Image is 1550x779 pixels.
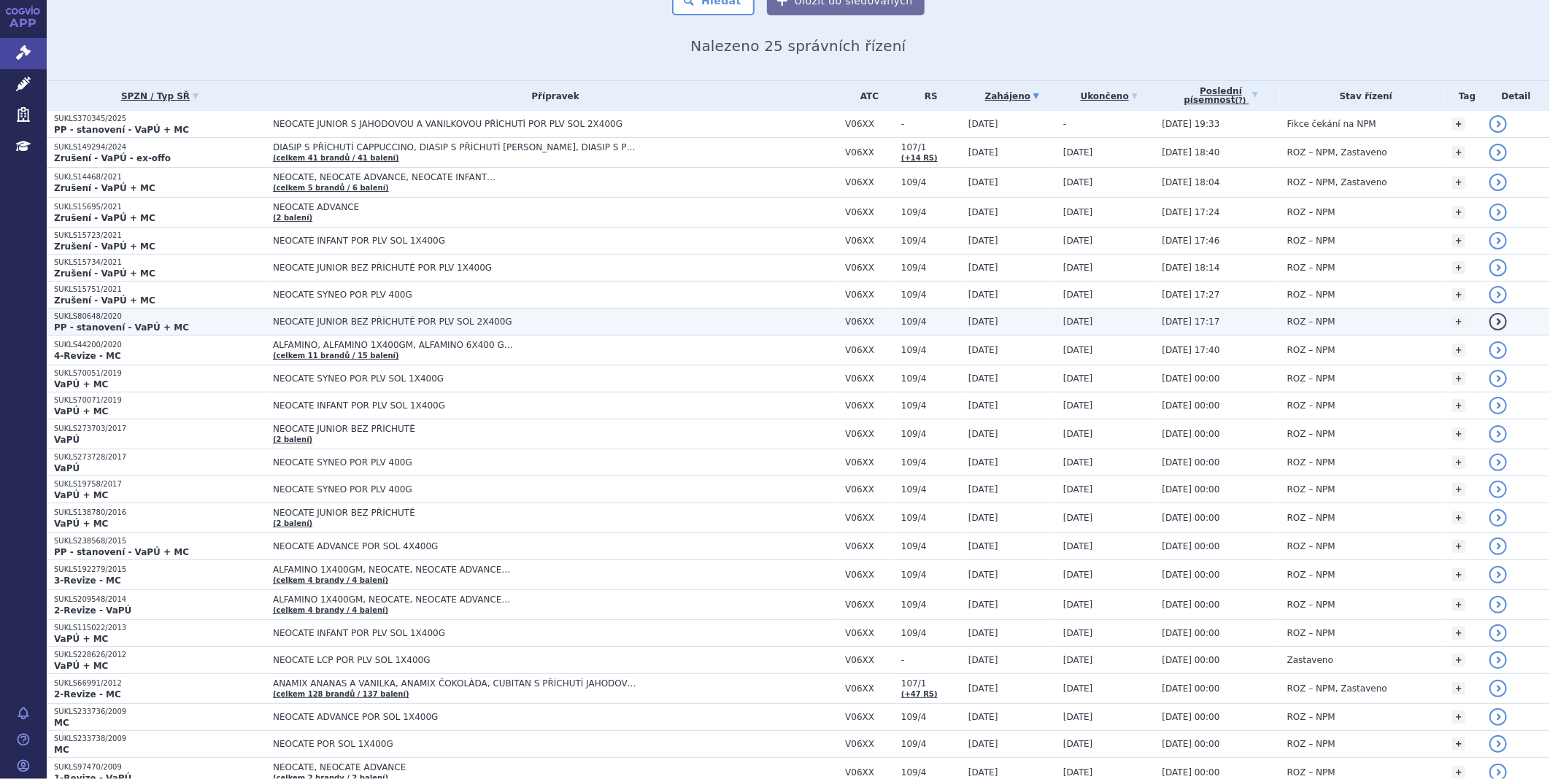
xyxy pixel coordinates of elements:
span: NEOCATE INFANT POR PLV SOL 1X400G [273,236,638,246]
strong: VaPÚ [54,463,80,473]
span: V06XX [845,236,894,246]
strong: 2-Revize - VaPÚ [54,605,131,616]
span: [DATE] [968,177,998,187]
span: V06XX [845,400,894,411]
a: detail [1489,232,1507,249]
span: [DATE] 00:00 [1162,373,1220,384]
strong: MC [54,718,69,728]
span: [DATE] [1063,570,1093,580]
a: (celkem 4 brandy / 4 balení) [273,606,388,614]
p: SUKLS228626/2012 [54,650,266,660]
a: detail [1489,204,1507,221]
a: detail [1489,115,1507,133]
span: V06XX [845,317,894,327]
span: 107/1 [901,678,961,689]
span: [DATE] [968,290,998,300]
a: + [1452,568,1465,581]
p: SUKLS209548/2014 [54,594,266,605]
a: (2 balení) [273,435,312,443]
span: [DATE] [968,513,998,523]
a: + [1452,234,1465,247]
p: SUKLS233738/2009 [54,734,266,744]
span: [DATE] [968,739,998,749]
a: detail [1489,596,1507,613]
th: Tag [1445,81,1482,111]
p: SUKLS70071/2019 [54,395,266,406]
span: ALFAMINO 1X400GM, NEOCATE, NEOCATE ADVANCE… [273,594,638,605]
a: + [1452,261,1465,274]
span: NEOCATE JUNIOR BEZ PŘÍCHUTĚ [273,424,638,434]
p: SUKLS192279/2015 [54,565,266,575]
a: + [1452,288,1465,301]
span: [DATE] 18:14 [1162,263,1220,273]
span: [DATE] 00:00 [1162,600,1220,610]
span: V06XX [845,655,894,665]
span: [DATE] 00:00 [1162,628,1220,638]
span: 109/4 [901,628,961,638]
span: ROZ – NPM [1287,767,1335,778]
span: NEOCATE LCP POR PLV SOL 1X400G [273,655,638,665]
span: [DATE] [968,570,998,580]
span: [DATE] [1063,513,1093,523]
span: NEOCATE JUNIOR BEZ PŘÍCHUTĚ [273,508,638,518]
p: SUKLS233736/2009 [54,707,266,717]
p: SUKLS15723/2021 [54,230,266,241]
span: [DATE] [1063,541,1093,551]
a: detail [1489,425,1507,443]
span: [DATE] [968,147,998,158]
a: detail [1489,509,1507,527]
span: [DATE] [1063,628,1093,638]
span: ROZ – NPM [1287,457,1335,468]
p: SUKLS273728/2017 [54,452,266,462]
a: Zahájeno [968,86,1056,106]
span: ROZ – NPM [1287,712,1335,722]
p: SUKLS370345/2025 [54,114,266,124]
span: NEOCATE INFANT POR PLV SOL 1X400G [273,400,638,411]
a: (celkem 128 brandů / 137 balení) [273,690,409,698]
span: 109/4 [901,484,961,495]
span: V06XX [845,345,894,355]
a: + [1452,399,1465,412]
span: 109/4 [901,345,961,355]
span: V06XX [845,147,894,158]
span: [DATE] [968,207,998,217]
strong: 3-Revize - MC [54,575,121,586]
p: SUKLS15734/2021 [54,257,266,268]
a: + [1452,682,1465,695]
span: ALFAMINO, ALFAMINO 1X400GM, ALFAMINO 6X400 G… [273,340,638,350]
span: [DATE] [968,767,998,778]
strong: PP - stanovení - VaPÚ + MC [54,125,189,135]
a: (celkem 4 brandy / 4 balení) [273,576,388,584]
span: NEOCATE ADVANCE [273,202,638,212]
span: 109/4 [901,290,961,300]
span: [DATE] [968,484,998,495]
span: [DATE] [1063,457,1093,468]
span: [DATE] [968,345,998,355]
span: [DATE] [1063,147,1093,158]
span: [DATE] 00:00 [1162,400,1220,411]
span: ROZ – NPM [1287,429,1335,439]
span: [DATE] [1063,317,1093,327]
p: SUKLS44200/2020 [54,340,266,350]
span: V06XX [845,739,894,749]
span: [DATE] [968,600,998,610]
a: (+14 RS) [901,154,938,162]
span: NEOCATE JUNIOR BEZ PŘÍCHUTĚ POR PLV 1X400G [273,263,638,273]
span: [DATE] [1063,429,1093,439]
span: V06XX [845,207,894,217]
a: + [1452,598,1465,611]
a: Poslednípísemnost(?) [1162,81,1280,111]
span: [DATE] 17:24 [1162,207,1220,217]
span: ROZ – NPM [1287,400,1335,411]
span: [DATE] [1063,236,1093,246]
span: Fikce čekání na NPM [1287,119,1376,129]
span: [DATE] [1063,484,1093,495]
p: SUKLS66991/2012 [54,678,266,689]
span: 109/4 [901,207,961,217]
a: detail [1489,454,1507,471]
span: [DATE] 17:40 [1162,345,1220,355]
a: detail [1489,624,1507,642]
p: SUKLS70051/2019 [54,368,266,379]
a: (+47 RS) [901,690,938,698]
strong: VaPÚ + MC [54,634,108,644]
